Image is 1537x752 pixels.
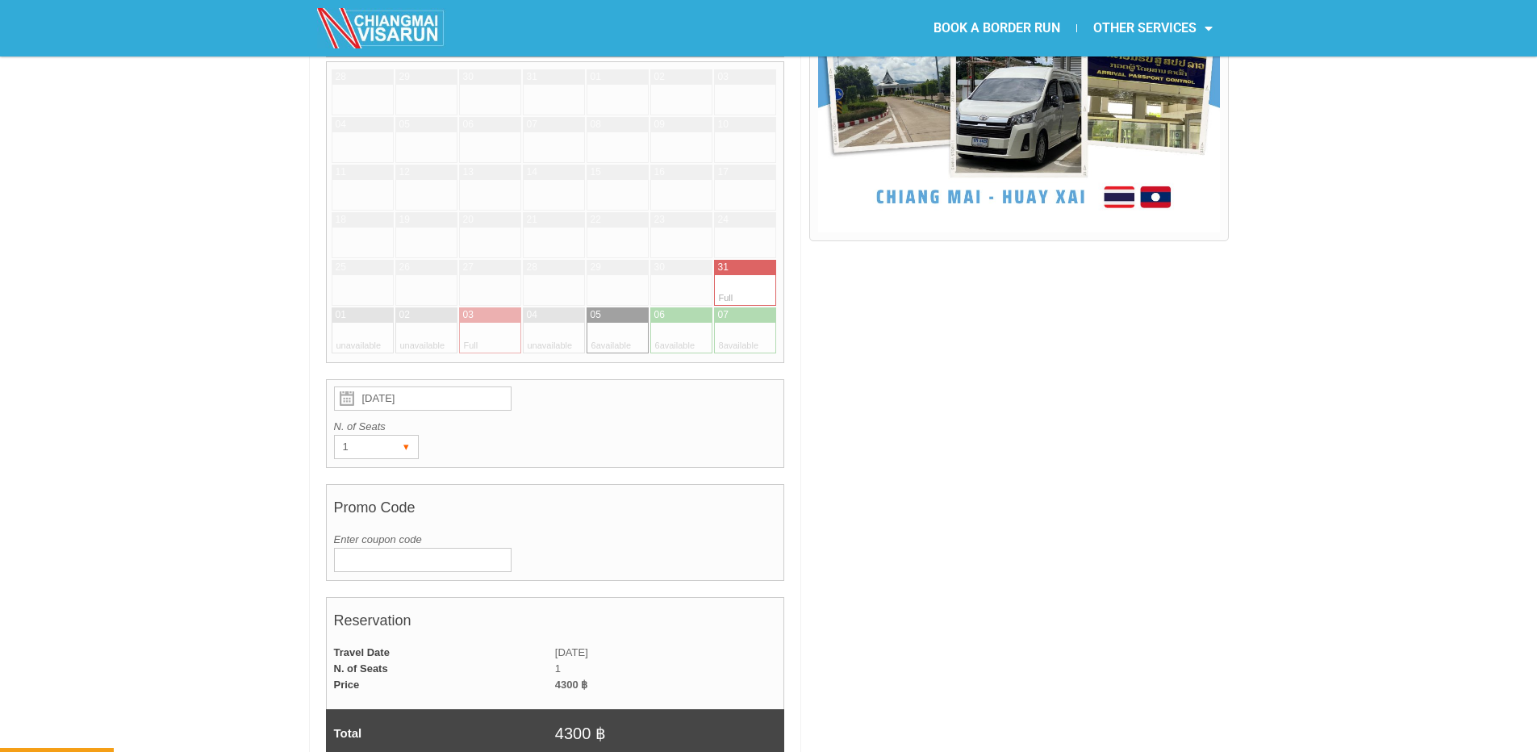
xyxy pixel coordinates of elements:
div: 24 [718,213,729,227]
div: 08 [591,118,601,132]
div: 05 [591,308,601,322]
div: 21 [527,213,537,227]
div: 30 [463,70,474,84]
div: 01 [336,308,346,322]
div: 19 [399,213,410,227]
div: 12 [399,165,410,179]
div: 04 [527,308,537,322]
div: 22 [591,213,601,227]
div: 14 [527,165,537,179]
label: Enter coupon code [334,532,777,548]
div: 29 [399,70,410,84]
td: 4300 ฿ [555,677,784,693]
div: 07 [718,308,729,322]
div: 28 [527,261,537,274]
div: 1 [335,436,387,458]
div: ▾ [395,436,418,458]
div: 20 [463,213,474,227]
td: 1 [555,661,784,677]
h4: Reservation [334,604,777,645]
div: 23 [654,213,665,227]
div: 18 [336,213,346,227]
h4: Promo Code [334,491,777,532]
div: 31 [718,261,729,274]
div: 17 [718,165,729,179]
div: 16 [654,165,665,179]
div: 25 [336,261,346,274]
div: 02 [399,308,410,322]
div: 03 [463,308,474,322]
label: N. of Seats [334,419,777,435]
div: 04 [336,118,346,132]
div: 15 [591,165,601,179]
div: 26 [399,261,410,274]
div: 01 [591,70,601,84]
nav: Menu [769,10,1229,47]
div: 02 [654,70,665,84]
div: 11 [336,165,346,179]
td: Price [326,677,555,693]
div: 03 [718,70,729,84]
div: 07 [527,118,537,132]
div: 29 [591,261,601,274]
div: 31 [527,70,537,84]
div: 13 [463,165,474,179]
div: 27 [463,261,474,274]
div: 06 [654,308,665,322]
div: 05 [399,118,410,132]
td: [DATE] [555,645,784,661]
div: 30 [654,261,665,274]
td: N. of Seats [326,661,555,677]
td: Travel Date [326,645,555,661]
div: 09 [654,118,665,132]
div: 10 [718,118,729,132]
a: BOOK A BORDER RUN [917,10,1076,47]
a: OTHER SERVICES [1077,10,1229,47]
div: 28 [336,70,346,84]
div: 06 [463,118,474,132]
